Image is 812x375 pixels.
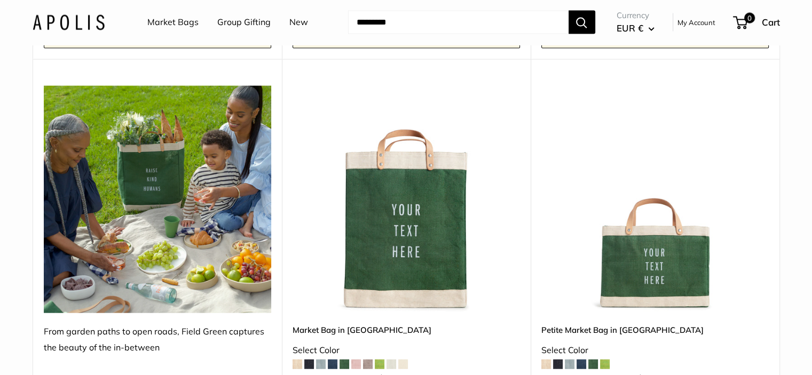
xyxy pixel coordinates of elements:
[762,17,780,28] span: Cart
[541,86,769,313] img: description_Make it yours with custom printed text.
[293,324,520,336] a: Market Bag in [GEOGRAPHIC_DATA]
[147,14,199,30] a: Market Bags
[293,86,520,313] a: description_Make it yours with custom printed text.Market Bag in Field Green
[9,334,114,366] iframe: Sign Up via Text for Offers
[677,16,715,29] a: My Account
[293,342,520,358] div: Select Color
[44,324,271,356] div: From garden paths to open roads, Field Green captures the beauty of the in-between
[348,11,569,34] input: Search...
[617,8,655,23] span: Currency
[744,13,754,23] span: 0
[541,342,769,358] div: Select Color
[217,14,271,30] a: Group Gifting
[44,86,271,313] img: From garden paths to open roads, Field Green captures the beauty of the in-between
[293,86,520,313] img: description_Make it yours with custom printed text.
[617,22,643,34] span: EUR €
[734,14,780,31] a: 0 Cart
[289,14,308,30] a: New
[541,324,769,336] a: Petite Market Bag in [GEOGRAPHIC_DATA]
[33,14,105,30] img: Apolis
[541,86,769,313] a: description_Make it yours with custom printed text.description_Take it anywhere with easy-grip ha...
[617,20,655,37] button: EUR €
[569,11,595,34] button: Search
